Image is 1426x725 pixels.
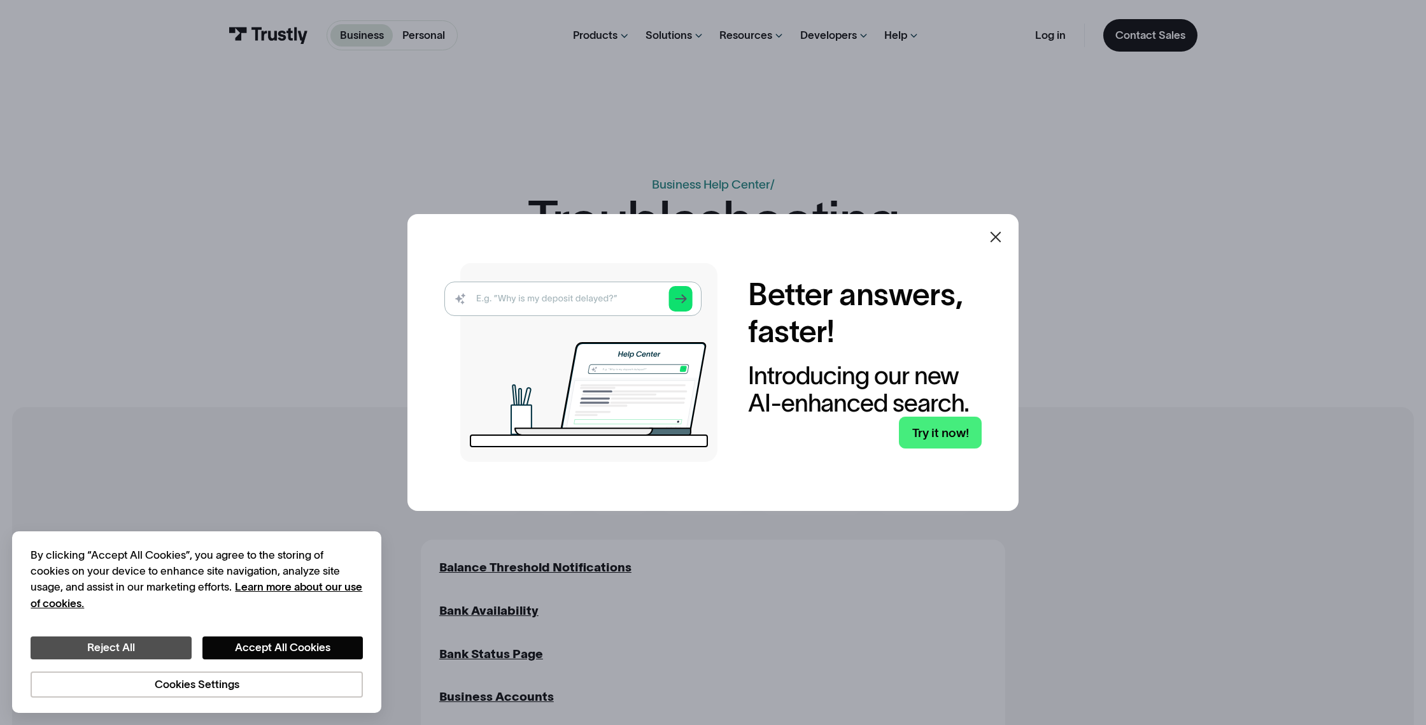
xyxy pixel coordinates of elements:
button: Cookies Settings [31,671,363,697]
a: Try it now! [899,417,982,449]
a: More information about your privacy, opens in a new tab [31,581,362,608]
div: By clicking “Accept All Cookies”, you agree to the storing of cookies on your device to enhance s... [31,547,363,612]
h2: Better answers, faster! [748,276,982,350]
button: Accept All Cookies [202,636,364,659]
div: Introducing our new AI-enhanced search. [748,362,982,417]
button: Reject All [31,636,192,659]
div: Cookie banner [12,531,381,712]
div: Privacy [31,547,363,698]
